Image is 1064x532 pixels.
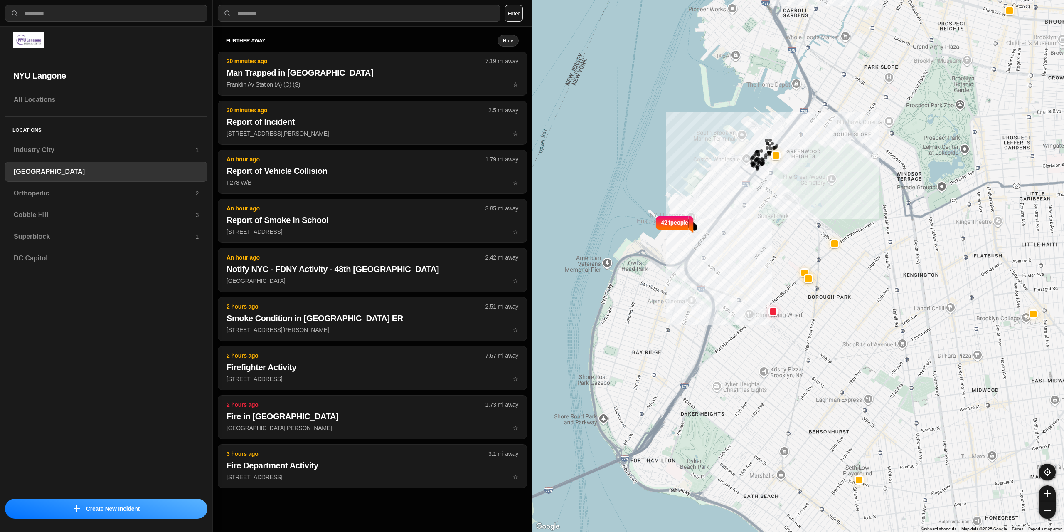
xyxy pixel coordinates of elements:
h2: Man Trapped in [GEOGRAPHIC_DATA] [227,67,518,79]
span: star [513,179,518,186]
p: 2.42 mi away [485,253,518,262]
p: 421 people [661,218,688,236]
p: An hour ago [227,253,485,262]
span: star [513,376,518,382]
a: Industry City1 [5,140,207,160]
span: star [513,81,518,88]
p: [GEOGRAPHIC_DATA] [227,277,518,285]
h3: Orthopedic [14,188,195,198]
h3: Superblock [14,232,195,242]
h3: Cobble Hill [14,210,195,220]
p: 2 hours ago [227,302,485,311]
span: star [513,277,518,284]
a: Superblock1 [5,227,207,247]
a: Terms (opens in new tab) [1012,527,1023,531]
img: notch [655,215,661,233]
a: Orthopedic2 [5,183,207,203]
p: Create New Incident [86,505,140,513]
button: 2 hours ago1.73 mi awayFire in [GEOGRAPHIC_DATA][GEOGRAPHIC_DATA][PERSON_NAME]star [218,395,527,439]
img: logo [13,32,44,48]
h3: Industry City [14,145,195,155]
a: 30 minutes ago2.5 mi awayReport of Incident[STREET_ADDRESS][PERSON_NAME]star [218,130,527,137]
p: 2 [195,189,199,198]
h2: Smoke Condition in [GEOGRAPHIC_DATA] ER [227,312,518,324]
img: icon [74,505,80,512]
h3: All Locations [14,95,199,105]
a: 2 hours ago1.73 mi awayFire in [GEOGRAPHIC_DATA][GEOGRAPHIC_DATA][PERSON_NAME]star [218,424,527,431]
p: 1 [195,146,199,154]
p: 2.5 mi away [488,106,518,114]
p: 3 hours ago [227,450,488,458]
p: [GEOGRAPHIC_DATA][PERSON_NAME] [227,424,518,432]
img: recenter [1044,468,1051,476]
a: 2 hours ago7.67 mi awayFirefighter Activity[STREET_ADDRESS]star [218,375,527,382]
p: 2.51 mi away [485,302,518,311]
button: An hour ago1.79 mi awayReport of Vehicle CollisionI-278 W/Bstar [218,150,527,194]
a: [GEOGRAPHIC_DATA] [5,162,207,182]
p: 2 hours ago [227,401,485,409]
button: 30 minutes ago2.5 mi awayReport of Incident[STREET_ADDRESS][PERSON_NAME]star [218,101,527,145]
p: 7.67 mi away [485,351,518,360]
p: [STREET_ADDRESS][PERSON_NAME] [227,129,518,138]
p: [STREET_ADDRESS] [227,375,518,383]
p: An hour ago [227,204,485,213]
h2: Report of Incident [227,116,518,128]
span: star [513,327,518,333]
button: An hour ago2.42 mi awayNotify NYC - FDNY Activity - 48th [GEOGRAPHIC_DATA][GEOGRAPHIC_DATA]star [218,248,527,292]
img: search [223,9,232,17]
span: star [513,474,518,480]
h5: further away [226,37,498,44]
p: Franklin Av Station (A) (C) (S) [227,80,518,89]
p: I-278 W/B [227,178,518,187]
h3: DC Capitol [14,253,199,263]
button: Keyboard shortcuts [921,526,956,532]
a: An hour ago1.79 mi awayReport of Vehicle CollisionI-278 W/Bstar [218,179,527,186]
button: Hide [498,35,519,47]
p: 3.85 mi away [485,204,518,213]
span: Map data ©2025 Google [961,527,1007,531]
span: star [513,425,518,431]
small: Hide [503,37,513,44]
a: All Locations [5,90,207,110]
h2: Firefighter Activity [227,361,518,373]
img: zoom-in [1044,490,1051,497]
p: 3.1 mi away [488,450,518,458]
h2: Fire Department Activity [227,460,518,471]
h2: Report of Vehicle Collision [227,165,518,177]
img: zoom-out [1044,507,1051,514]
h5: Locations [5,117,207,140]
p: An hour ago [227,155,485,163]
a: An hour ago3.85 mi awayReport of Smoke in School[STREET_ADDRESS]star [218,228,527,235]
img: Google [534,521,562,532]
a: 20 minutes ago7.19 mi awayMan Trapped in [GEOGRAPHIC_DATA]Franklin Av Station (A) (C) (S)star [218,81,527,88]
a: Report a map error [1028,527,1062,531]
h3: [GEOGRAPHIC_DATA] [14,167,199,177]
p: [STREET_ADDRESS] [227,228,518,236]
span: star [513,130,518,137]
p: [STREET_ADDRESS] [227,473,518,481]
p: 20 minutes ago [227,57,485,65]
button: zoom-in [1039,485,1056,502]
button: iconCreate New Incident [5,499,207,519]
p: 1.73 mi away [485,401,518,409]
a: An hour ago2.42 mi awayNotify NYC - FDNY Activity - 48th [GEOGRAPHIC_DATA][GEOGRAPHIC_DATA]star [218,277,527,284]
p: 3 [195,211,199,219]
a: DC Capitol [5,248,207,268]
p: 30 minutes ago [227,106,488,114]
p: 1.79 mi away [485,155,518,163]
h2: Fire in [GEOGRAPHIC_DATA] [227,411,518,422]
button: Filter [505,5,523,22]
a: 2 hours ago2.51 mi awaySmoke Condition in [GEOGRAPHIC_DATA] ER[STREET_ADDRESS][PERSON_NAME]star [218,326,527,333]
h2: Notify NYC - FDNY Activity - 48th [GEOGRAPHIC_DATA] [227,263,518,275]
h2: NYU Langone [13,70,199,82]
a: Open this area in Google Maps (opens a new window) [534,521,562,532]
button: zoom-out [1039,502,1056,519]
button: 20 minutes ago7.19 mi awayMan Trapped in [GEOGRAPHIC_DATA]Franklin Av Station (A) (C) (S)star [218,52,527,96]
button: An hour ago3.85 mi awayReport of Smoke in School[STREET_ADDRESS]star [218,199,527,243]
img: search [10,9,19,17]
span: star [513,228,518,235]
button: 2 hours ago2.51 mi awaySmoke Condition in [GEOGRAPHIC_DATA] ER[STREET_ADDRESS][PERSON_NAME]star [218,297,527,341]
p: [STREET_ADDRESS][PERSON_NAME] [227,326,518,334]
a: Cobble Hill3 [5,205,207,225]
img: notch [688,215,695,233]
